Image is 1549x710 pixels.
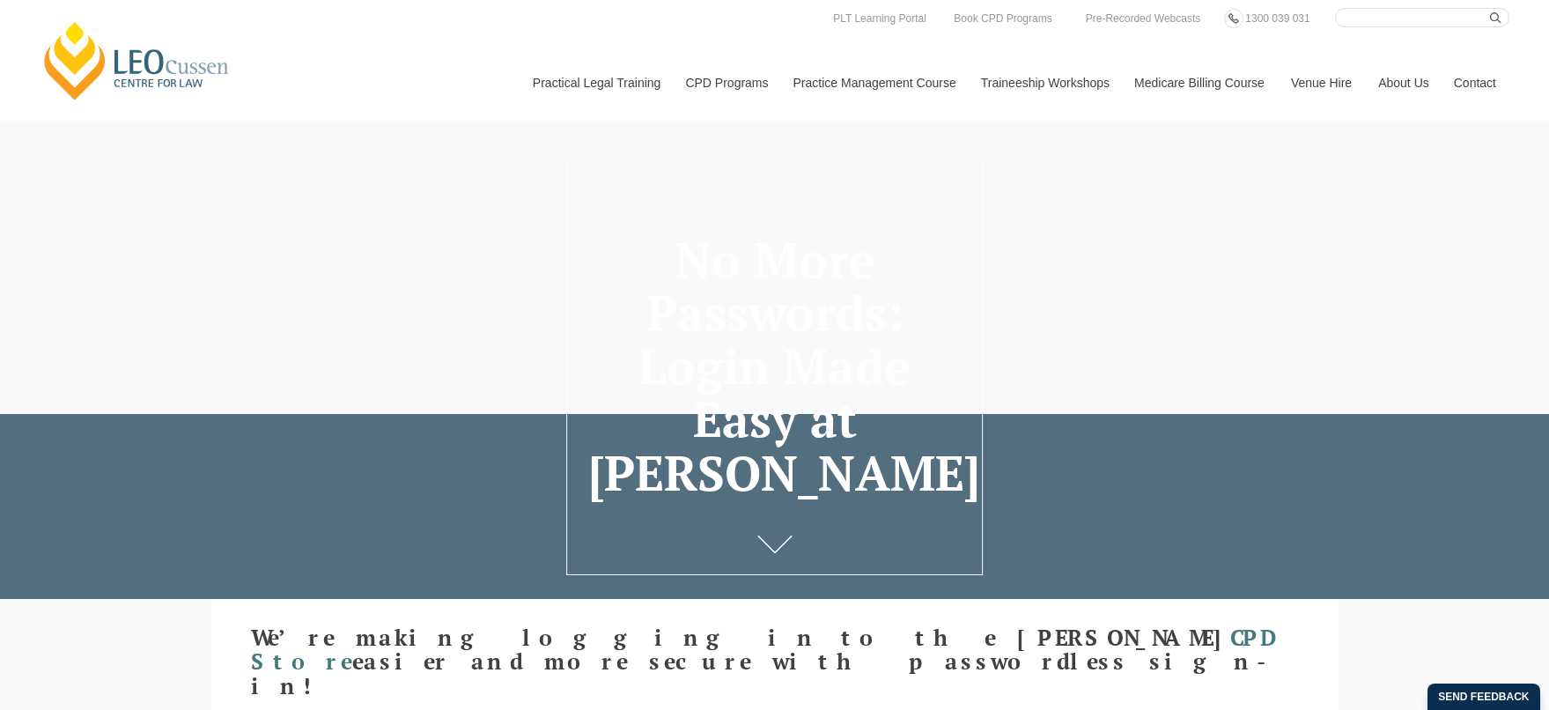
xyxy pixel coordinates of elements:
[1121,45,1278,121] a: Medicare Billing Course
[588,233,960,500] h1: No More Passwords: Login Made Easy at [PERSON_NAME]
[251,623,1280,700] strong: We’re making logging in to the [PERSON_NAME] easier and more secure with passwordless sign-in!
[949,9,1056,28] a: Book CPD Programs
[520,45,673,121] a: Practical Legal Training
[968,45,1121,121] a: Traineeship Workshops
[1278,45,1365,121] a: Venue Hire
[1241,9,1314,28] a: 1300 039 031
[672,45,779,121] a: CPD Programs
[1441,45,1509,121] a: Contact
[1081,9,1206,28] a: Pre-Recorded Webcasts
[251,623,1272,677] a: CPD Store
[1365,45,1441,121] a: About Us
[829,9,931,28] a: PLT Learning Portal
[40,19,234,102] a: [PERSON_NAME] Centre for Law
[780,45,968,121] a: Practice Management Course
[1245,12,1309,25] span: 1300 039 031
